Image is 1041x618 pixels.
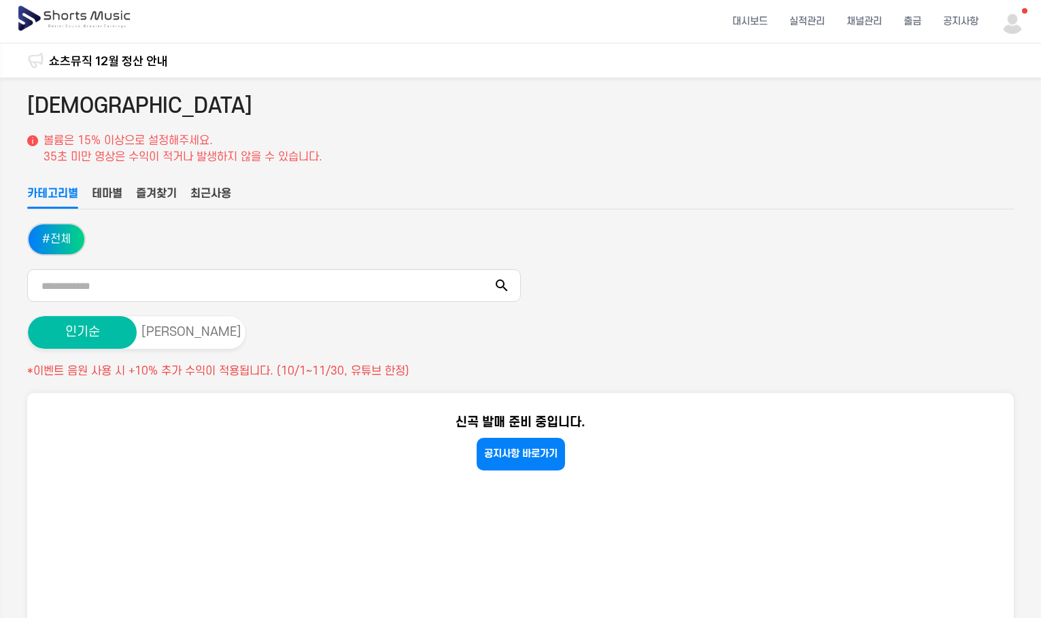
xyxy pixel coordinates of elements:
[477,438,565,470] a: 공지사항 바로가기
[27,186,78,209] button: 카테고리별
[27,135,38,146] img: 설명 아이콘
[836,3,893,39] a: 채널관리
[27,52,44,69] img: 알림 아이콘
[44,133,322,165] p: 볼륨은 15% 이상으로 설정해주세요. 35초 미만 영상은 수익이 적거나 발생하지 않을 수 있습니다.
[456,413,585,432] p: 신곡 발매 준비 중입니다.
[27,91,252,122] h2: [DEMOGRAPHIC_DATA]
[137,316,245,349] button: [PERSON_NAME]
[49,52,168,70] a: 쇼츠뮤직 12월 정산 안내
[190,186,231,209] button: 최근사용
[29,224,84,254] button: #전체
[721,3,779,39] a: 대시보드
[27,363,1014,379] p: *이벤트 음원 사용 시 +10% 추가 수익이 적용됩니다. (10/1~11/30, 유튜브 한정)
[1000,10,1025,34] img: 사용자 이미지
[779,3,836,39] a: 실적관리
[893,3,932,39] a: 출금
[92,186,122,209] button: 테마별
[28,316,137,349] button: 인기순
[932,3,989,39] a: 공지사항
[136,186,177,209] button: 즐겨찾기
